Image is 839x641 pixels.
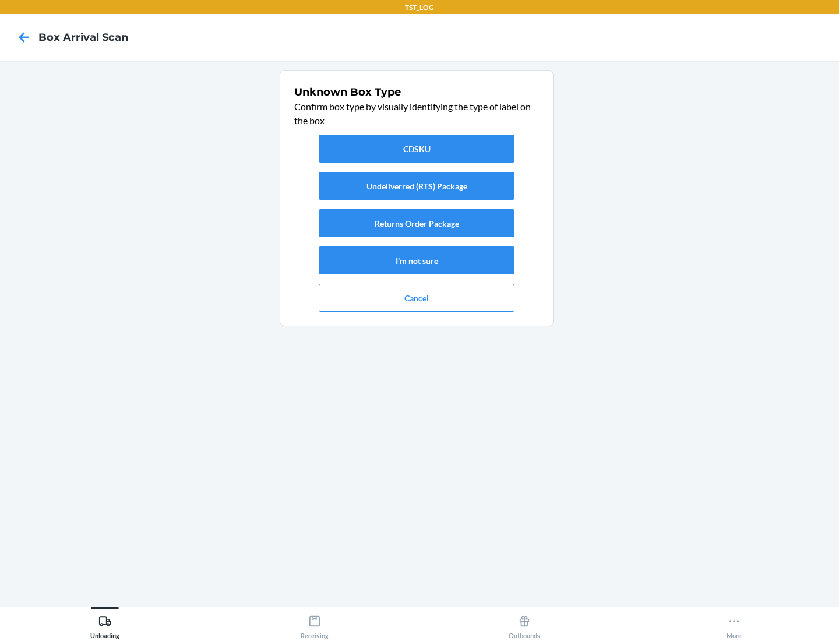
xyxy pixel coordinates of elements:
[727,610,742,639] div: More
[419,607,629,639] button: Outbounds
[294,84,539,100] h1: Unknown Box Type
[319,284,514,312] button: Cancel
[509,610,540,639] div: Outbounds
[90,610,119,639] div: Unloading
[210,607,419,639] button: Receiving
[629,607,839,639] button: More
[294,100,539,128] p: Confirm box type by visually identifying the type of label on the box
[301,610,329,639] div: Receiving
[405,2,434,13] p: TST_LOG
[319,172,514,200] button: Undeliverred (RTS) Package
[319,135,514,163] button: CDSKU
[319,209,514,237] button: Returns Order Package
[38,30,128,45] h4: Box Arrival Scan
[319,246,514,274] button: I'm not sure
